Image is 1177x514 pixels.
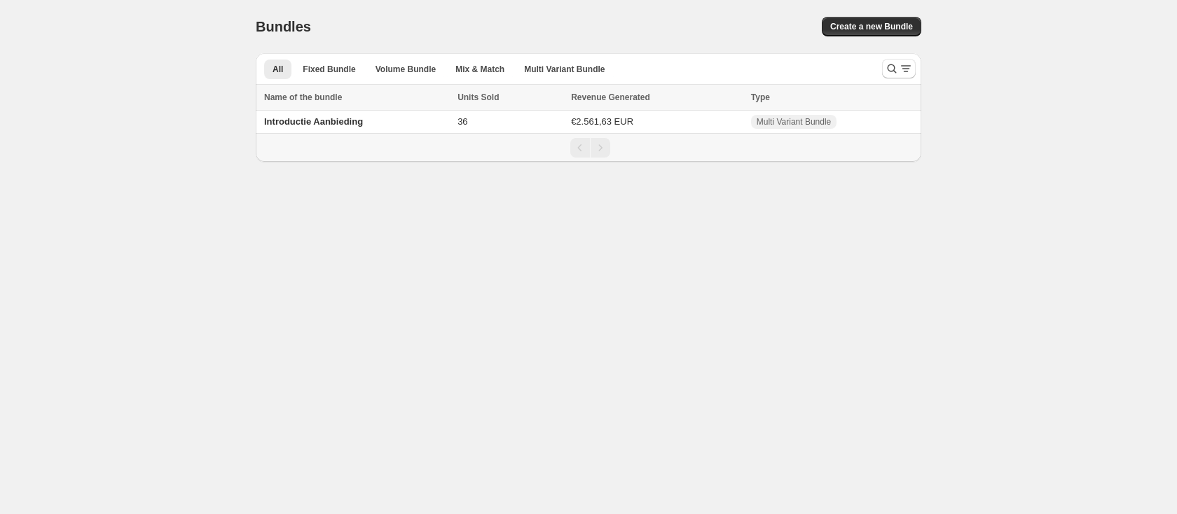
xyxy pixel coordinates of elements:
[264,116,363,127] span: Introductie Aanbieding
[830,21,913,32] span: Create a new Bundle
[457,90,513,104] button: Units Sold
[882,59,916,78] button: Search and filter results
[757,116,832,127] span: Multi Variant Bundle
[256,133,921,162] nav: Pagination
[457,116,467,127] span: 36
[273,64,283,75] span: All
[822,17,921,36] button: Create a new Bundle
[264,90,449,104] div: Name of the bundle
[303,64,355,75] span: Fixed Bundle
[571,90,664,104] button: Revenue Generated
[524,64,605,75] span: Multi Variant Bundle
[457,90,499,104] span: Units Sold
[376,64,436,75] span: Volume Bundle
[571,116,633,127] span: €2.561,63 EUR
[571,90,650,104] span: Revenue Generated
[256,18,311,35] h1: Bundles
[751,90,913,104] div: Type
[455,64,504,75] span: Mix & Match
